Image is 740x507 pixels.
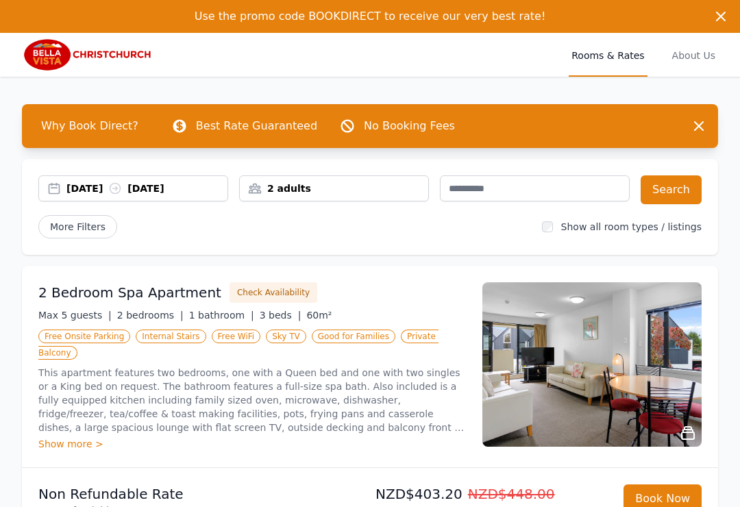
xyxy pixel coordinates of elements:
span: Free Onsite Parking [38,330,130,343]
h3: 2 Bedroom Spa Apartment [38,283,221,302]
a: Rooms & Rates [569,33,647,77]
span: Use the promo code BOOKDIRECT to receive our very best rate! [195,10,546,23]
p: No Booking Fees [364,118,455,134]
div: 2 adults [240,182,428,195]
div: [DATE] [DATE] [66,182,227,195]
button: Search [641,175,702,204]
p: This apartment features two bedrooms, one with a Queen bed and one with two singles or a King bed... [38,366,466,434]
span: 60m² [306,310,332,321]
span: 3 beds | [260,310,301,321]
span: Sky TV [266,330,306,343]
div: Show more > [38,437,466,451]
p: Best Rate Guaranteed [196,118,317,134]
span: Internal Stairs [136,330,206,343]
button: Check Availability [230,282,317,303]
span: 1 bathroom | [189,310,254,321]
img: Bella Vista Christchurch [22,38,154,71]
label: Show all room types / listings [561,221,702,232]
span: Max 5 guests | [38,310,112,321]
span: 2 bedrooms | [117,310,184,321]
span: NZD$448.00 [468,486,555,502]
span: Free WiFi [212,330,261,343]
span: More Filters [38,215,117,238]
span: Why Book Direct? [30,112,149,140]
a: About Us [669,33,718,77]
p: Non Refundable Rate [38,484,365,504]
span: Good for Families [312,330,395,343]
